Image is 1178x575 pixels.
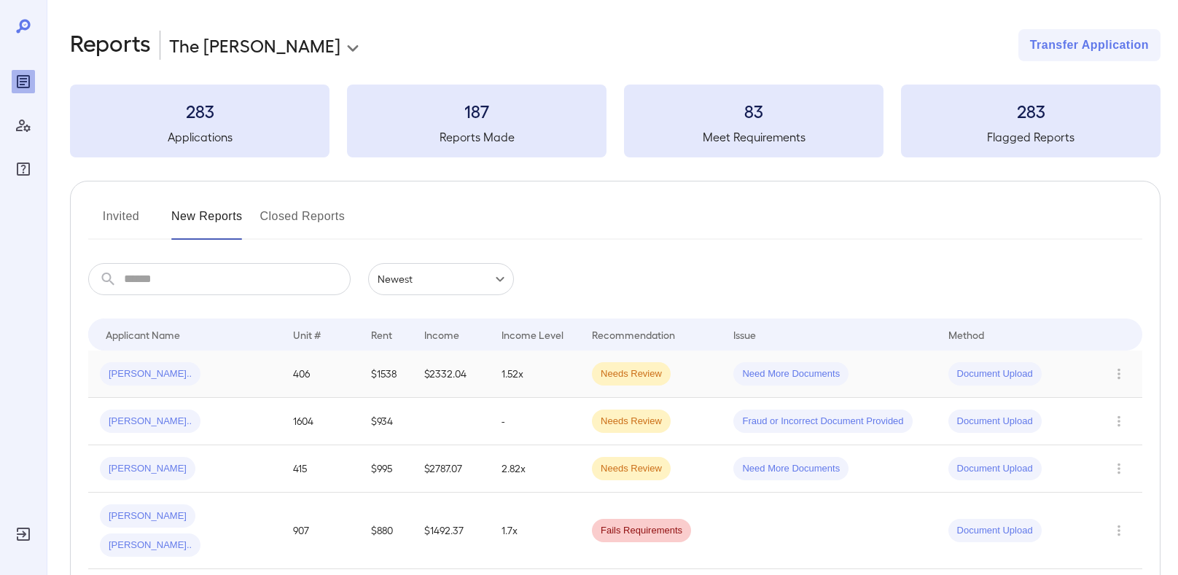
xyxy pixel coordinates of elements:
[413,493,490,569] td: $1492.37
[490,351,580,398] td: 1.52x
[281,445,359,493] td: 415
[1107,519,1131,542] button: Row Actions
[592,524,691,538] span: Fails Requirements
[70,29,151,61] h2: Reports
[624,99,883,122] h3: 83
[490,445,580,493] td: 2.82x
[281,398,359,445] td: 1604
[12,157,35,181] div: FAQ
[948,326,984,343] div: Method
[502,326,563,343] div: Income Level
[281,493,359,569] td: 907
[12,114,35,137] div: Manage Users
[592,415,671,429] span: Needs Review
[733,326,757,343] div: Issue
[592,367,671,381] span: Needs Review
[88,205,154,240] button: Invited
[490,493,580,569] td: 1.7x
[347,99,606,122] h3: 187
[70,85,1161,157] summary: 283Applications187Reports Made83Meet Requirements283Flagged Reports
[100,367,200,381] span: [PERSON_NAME]..
[490,398,580,445] td: -
[948,367,1042,381] span: Document Upload
[106,326,180,343] div: Applicant Name
[1018,29,1161,61] button: Transfer Application
[368,263,514,295] div: Newest
[12,70,35,93] div: Reports
[948,524,1042,538] span: Document Upload
[100,415,200,429] span: [PERSON_NAME]..
[70,128,329,146] h5: Applications
[171,205,243,240] button: New Reports
[948,462,1042,476] span: Document Upload
[359,351,413,398] td: $1538
[359,445,413,493] td: $995
[359,493,413,569] td: $880
[70,99,329,122] h3: 283
[592,326,675,343] div: Recommendation
[371,326,394,343] div: Rent
[100,462,195,476] span: [PERSON_NAME]
[1107,457,1131,480] button: Row Actions
[901,128,1161,146] h5: Flagged Reports
[413,445,490,493] td: $2787.07
[1107,410,1131,433] button: Row Actions
[592,462,671,476] span: Needs Review
[1107,362,1131,386] button: Row Actions
[281,351,359,398] td: 406
[100,509,195,523] span: [PERSON_NAME]
[169,34,340,57] p: The [PERSON_NAME]
[12,523,35,546] div: Log Out
[733,415,912,429] span: Fraud or Incorrect Document Provided
[733,367,849,381] span: Need More Documents
[733,462,849,476] span: Need More Documents
[260,205,346,240] button: Closed Reports
[293,326,321,343] div: Unit #
[901,99,1161,122] h3: 283
[413,351,490,398] td: $2332.04
[347,128,606,146] h5: Reports Made
[424,326,459,343] div: Income
[100,539,200,552] span: [PERSON_NAME]..
[624,128,883,146] h5: Meet Requirements
[359,398,413,445] td: $934
[948,415,1042,429] span: Document Upload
